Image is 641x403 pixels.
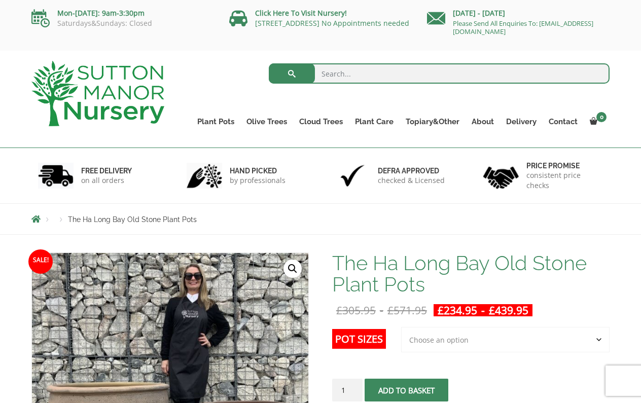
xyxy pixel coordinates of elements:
[438,303,444,317] span: £
[483,160,519,191] img: 4.jpg
[191,115,240,129] a: Plant Pots
[349,115,400,129] a: Plant Care
[526,170,603,191] p: consistent price checks
[526,161,603,170] h6: Price promise
[230,166,286,175] h6: hand picked
[332,379,363,401] input: Product quantity
[335,163,370,189] img: 3.jpg
[438,303,477,317] bdi: 234.95
[434,304,532,316] ins: -
[332,304,431,316] del: -
[378,175,445,186] p: checked & Licensed
[255,18,409,28] a: [STREET_ADDRESS] No Appointments needed
[38,163,74,189] img: 1.jpg
[378,166,445,175] h6: Defra approved
[336,303,376,317] bdi: 305.95
[31,61,164,126] img: logo
[31,19,214,27] p: Saturdays&Sundays: Closed
[293,115,349,129] a: Cloud Trees
[81,166,132,175] h6: FREE DELIVERY
[466,115,500,129] a: About
[31,215,610,223] nav: Breadcrumbs
[336,303,342,317] span: £
[28,249,53,274] span: Sale!
[283,260,302,278] a: View full-screen image gallery
[400,115,466,129] a: Topiary&Other
[332,252,610,295] h1: The Ha Long Bay Old Stone Plant Pots
[596,112,607,122] span: 0
[584,115,610,129] a: 0
[187,163,222,189] img: 2.jpg
[68,215,197,224] span: The Ha Long Bay Old Stone Plant Pots
[81,175,132,186] p: on all orders
[31,7,214,19] p: Mon-[DATE]: 9am-3:30pm
[453,19,593,36] a: Please Send All Enquiries To: [EMAIL_ADDRESS][DOMAIN_NAME]
[240,115,293,129] a: Olive Trees
[427,7,610,19] p: [DATE] - [DATE]
[387,303,394,317] span: £
[269,63,610,84] input: Search...
[387,303,427,317] bdi: 571.95
[489,303,495,317] span: £
[365,379,448,401] button: Add to basket
[332,329,386,349] label: Pot Sizes
[500,115,543,129] a: Delivery
[543,115,584,129] a: Contact
[230,175,286,186] p: by professionals
[255,8,347,18] a: Click Here To Visit Nursery!
[489,303,528,317] bdi: 439.95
